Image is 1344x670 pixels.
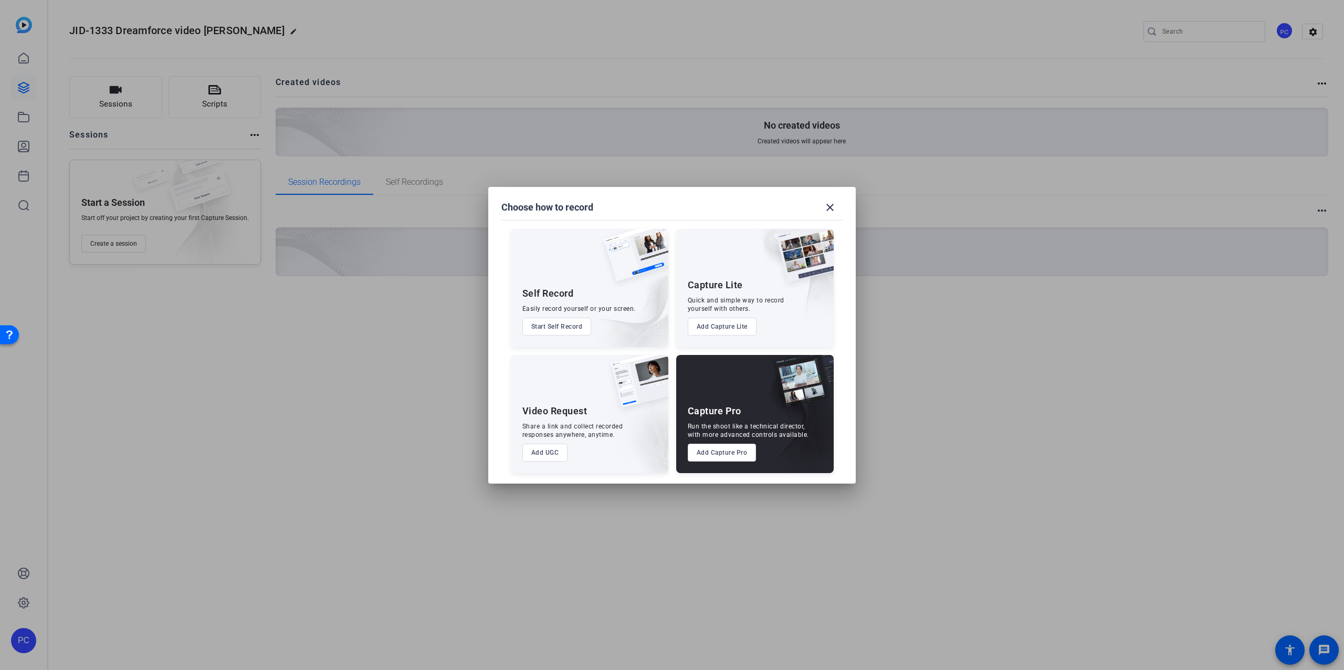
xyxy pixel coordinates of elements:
[522,422,623,439] div: Share a link and collect recorded responses anywhere, anytime.
[740,229,834,334] img: embarkstudio-capture-lite.png
[688,279,743,291] div: Capture Lite
[577,252,668,347] img: embarkstudio-self-record.png
[756,368,834,473] img: embarkstudio-capture-pro.png
[522,305,636,313] div: Easily record yourself or your screen.
[522,318,592,336] button: Start Self Record
[522,405,587,417] div: Video Request
[688,318,757,336] button: Add Capture Lite
[769,229,834,293] img: capture-lite.png
[607,388,668,473] img: embarkstudio-ugc-content.png
[596,229,668,292] img: self-record.png
[688,444,757,462] button: Add Capture Pro
[688,296,784,313] div: Quick and simple way to record yourself with others.
[688,405,741,417] div: Capture Pro
[522,444,568,462] button: Add UGC
[501,201,593,214] h1: Choose how to record
[522,287,574,300] div: Self Record
[688,422,809,439] div: Run the shoot like a technical director, with more advanced controls available.
[603,355,668,418] img: ugc-content.png
[824,201,836,214] mat-icon: close
[764,355,834,419] img: capture-pro.png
